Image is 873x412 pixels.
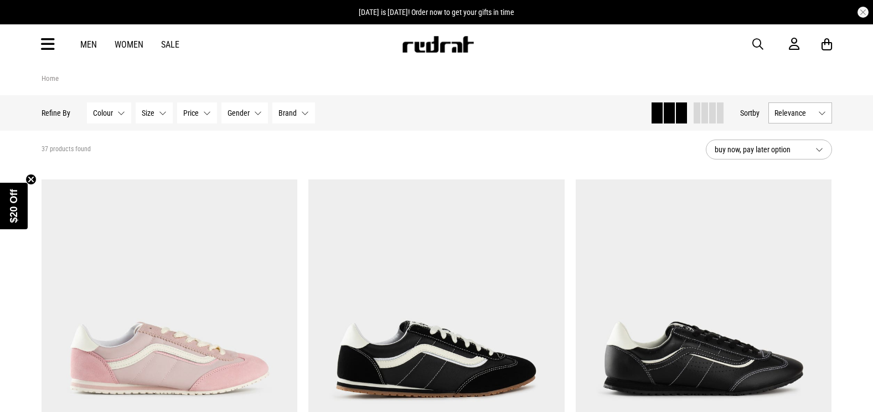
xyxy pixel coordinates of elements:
a: Men [80,39,97,50]
p: Refine By [42,109,70,117]
img: Redrat logo [401,36,474,53]
button: Relevance [768,102,832,123]
span: Colour [93,109,113,117]
span: by [752,109,760,117]
button: Gender [221,102,268,123]
a: Sale [161,39,179,50]
button: buy now, pay later option [706,140,832,159]
span: Price [183,109,199,117]
span: Size [142,109,154,117]
button: Price [177,102,217,123]
span: 37 products found [42,145,91,154]
span: Gender [228,109,250,117]
button: Sortby [740,106,760,120]
a: Home [42,74,59,83]
button: Colour [87,102,131,123]
span: Brand [278,109,297,117]
span: [DATE] is [DATE]! Order now to get your gifts in time [359,8,514,17]
button: Close teaser [25,174,37,185]
a: Women [115,39,143,50]
button: Brand [272,102,315,123]
span: $20 Off [8,189,19,223]
span: Relevance [774,109,814,117]
button: Size [136,102,173,123]
span: buy now, pay later option [715,143,807,156]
